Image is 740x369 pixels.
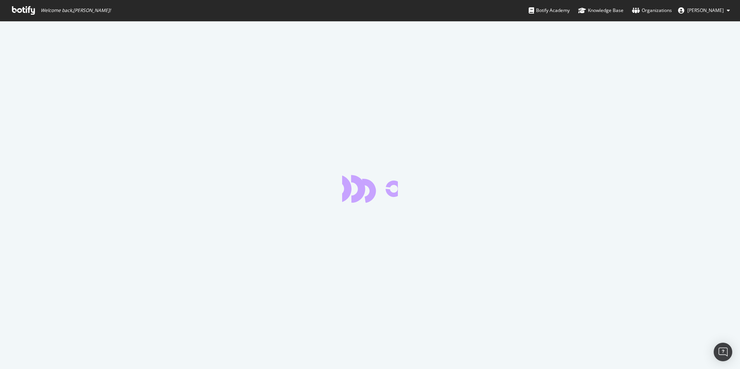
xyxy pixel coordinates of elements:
[687,7,724,14] span: Anghel Raluca
[41,7,111,14] span: Welcome back, [PERSON_NAME] !
[342,175,398,203] div: animation
[672,4,736,17] button: [PERSON_NAME]
[714,343,732,361] div: Open Intercom Messenger
[529,7,570,14] div: Botify Academy
[632,7,672,14] div: Organizations
[578,7,624,14] div: Knowledge Base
